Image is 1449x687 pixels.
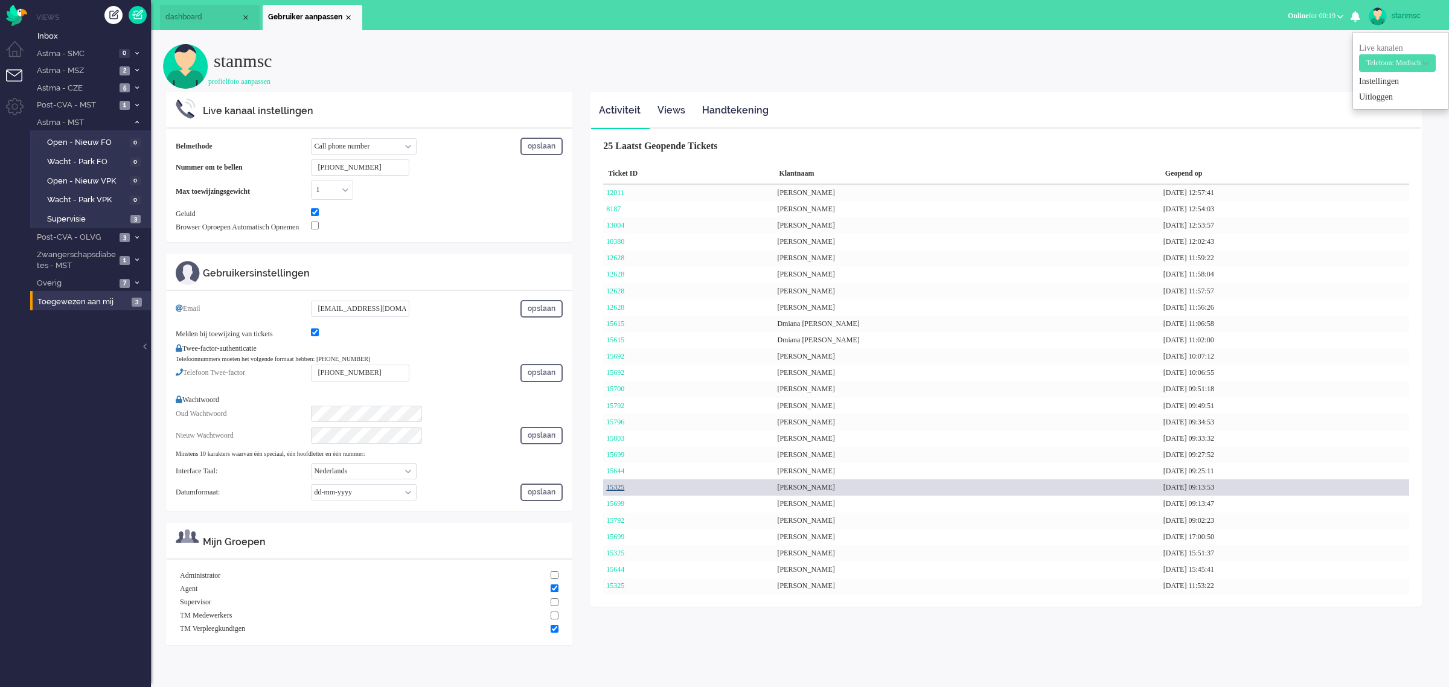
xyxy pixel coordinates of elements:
[1288,11,1335,20] span: for 00:19
[606,581,624,590] a: 15325
[1160,164,1409,185] div: Geopend op
[606,254,624,262] a: 12628
[180,584,197,594] span: Agent
[603,141,717,151] b: 25 Laatst Geopende Tickets
[176,261,200,285] img: ic_m_profile.svg
[130,158,141,167] span: 0
[35,232,116,243] span: Post-CVA - OLVG
[1366,7,1437,25] a: stanmsc
[774,381,1160,397] div: [PERSON_NAME]
[268,12,344,22] span: Gebruiker aanpassen
[774,398,1160,414] div: [PERSON_NAME]
[1160,234,1409,250] div: [DATE] 12:02:43
[1160,299,1409,316] div: [DATE] 11:56:26
[176,98,196,119] img: ic_m_phone_settings.svg
[1160,398,1409,414] div: [DATE] 09:49:51
[606,270,624,278] a: 12628
[132,298,142,307] span: 3
[241,13,251,22] div: Close tab
[1160,201,1409,217] div: [DATE] 12:54:03
[130,176,141,185] span: 0
[774,414,1160,430] div: [PERSON_NAME]
[35,278,116,289] span: Overig
[1160,266,1409,283] div: [DATE] 11:58:04
[774,201,1160,217] div: [PERSON_NAME]
[130,196,141,205] span: 0
[1160,283,1409,299] div: [DATE] 11:57:57
[160,5,260,30] li: Dashboard
[606,532,624,541] a: 15699
[606,287,624,295] a: 12628
[1160,430,1409,447] div: [DATE] 09:33:32
[130,215,141,224] span: 3
[35,83,116,94] span: Astma - CZE
[35,295,151,308] a: Toegewezen aan mij 3
[37,31,151,42] span: Inbox
[35,135,150,149] a: Open - Nieuw FO 0
[520,484,563,501] button: opslaan
[176,368,311,386] div: Telefoon Twee-factor
[129,6,147,24] a: Quick Ticket
[1359,91,1442,103] a: Uitloggen
[130,138,141,147] span: 0
[176,209,311,219] div: Geluid
[774,348,1160,365] div: [PERSON_NAME]
[774,164,1160,185] div: Klantnaam
[119,49,130,58] span: 0
[6,8,27,17] a: Omnidesk
[774,479,1160,496] div: [PERSON_NAME]
[203,104,563,118] div: Live kanaal instellingen
[606,434,624,443] a: 15803
[176,142,213,150] b: Belmethode
[47,156,127,168] span: Wacht - Park FO
[1359,75,1442,88] a: Instellingen
[203,267,563,281] div: Gebruikersinstellingen
[774,578,1160,594] div: [PERSON_NAME]
[37,296,128,308] span: Toegewezen aan mij
[774,561,1160,578] div: [PERSON_NAME]
[606,237,624,246] a: 10380
[203,535,563,549] div: Mijn Groepen
[176,343,563,354] div: Twee-factor-authenticatie
[774,529,1160,545] div: [PERSON_NAME]
[208,77,270,86] a: profielfoto aanpassen
[606,401,624,410] a: 15792
[35,174,150,187] a: Open - Nieuw VPK 0
[606,450,624,459] a: 15699
[1160,332,1409,348] div: [DATE] 11:02:00
[1369,7,1387,25] img: avatar
[47,214,127,225] span: Supervisie
[603,164,774,185] div: Ticket ID
[606,205,621,213] a: 8187
[35,117,129,129] span: Astma - MST
[104,6,123,24] div: Creëer ticket
[1160,414,1409,430] div: [DATE] 09:34:53
[36,12,151,22] li: Views
[176,487,311,497] div: Datumformaat:
[1160,496,1409,512] div: [DATE] 09:13:47
[606,352,624,360] a: 15692
[520,300,563,318] button: opslaan
[774,332,1160,348] div: Dmiana [PERSON_NAME]
[180,624,245,634] span: TM Verpleegkundigen
[120,279,130,288] span: 7
[6,69,33,97] li: Tickets menu
[344,13,353,22] div: Close tab
[163,43,208,89] img: user.svg
[606,303,624,312] a: 12628
[1160,217,1409,234] div: [DATE] 12:53:57
[176,304,311,322] div: Email
[1160,381,1409,397] div: [DATE] 09:51:18
[35,48,115,60] span: Astma - SMC
[606,467,624,475] a: 15644
[1160,250,1409,266] div: [DATE] 11:59:22
[120,66,130,75] span: 2
[180,597,211,607] span: Supervisor
[1281,7,1351,25] button: Onlinefor 00:19
[35,65,116,77] span: Astma - MSZ
[35,100,116,111] span: Post-CVA - MST
[176,529,199,543] img: ic_m_group.svg
[774,299,1160,316] div: [PERSON_NAME]
[520,364,563,382] button: opslaan
[311,159,409,176] input: +316123456890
